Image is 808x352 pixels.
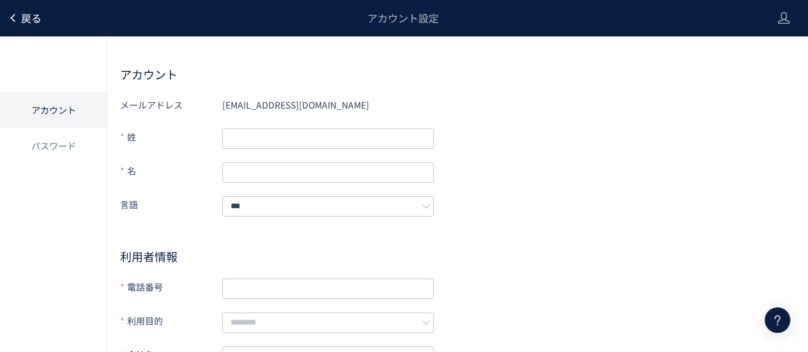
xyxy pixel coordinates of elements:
[21,10,42,26] span: 戻る
[120,160,222,183] label: 名
[120,249,434,264] h2: 利用者情報
[120,277,222,299] label: 電話番号
[120,126,222,149] label: 姓
[222,95,434,115] div: [EMAIL_ADDRESS][DOMAIN_NAME]
[120,66,795,82] h2: アカウント
[120,95,222,115] label: メールアドレス
[120,194,222,217] label: 言語
[120,310,222,333] label: 利用目的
